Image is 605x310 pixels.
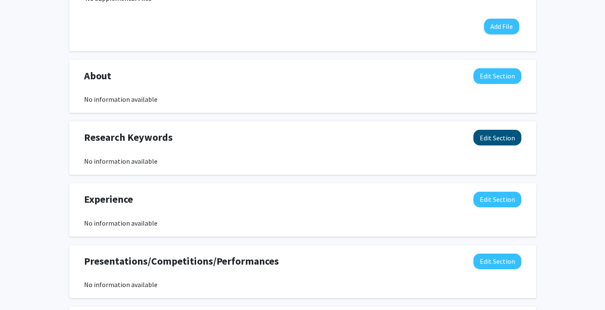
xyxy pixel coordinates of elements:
[473,254,521,269] button: Edit Presentations/Competitions/Performances
[84,68,111,84] span: About
[84,192,133,207] span: Experience
[473,68,521,84] button: Edit About
[84,218,521,228] div: No information available
[84,279,521,290] div: No information available
[84,156,521,166] div: No information available
[473,130,521,145] button: Edit Research Keywords
[84,94,521,104] div: No information available
[6,272,36,304] iframe: Chat
[473,192,521,207] button: Edit Experience
[84,254,279,269] span: Presentations/Competitions/Performances
[84,130,173,145] span: Research Keywords
[484,19,519,34] button: Add File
